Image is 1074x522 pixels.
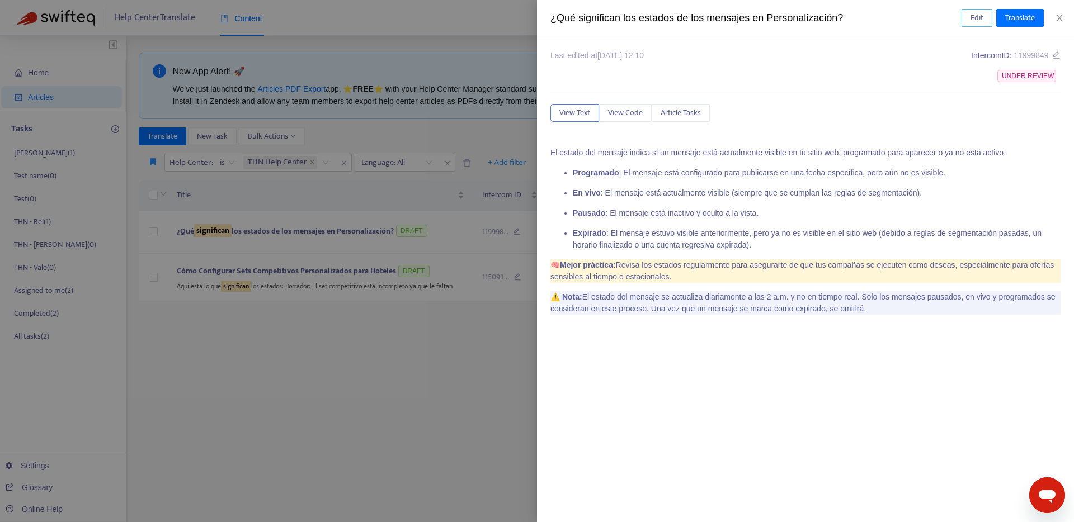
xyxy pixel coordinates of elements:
b: En vivo [573,188,601,197]
button: Close [1052,13,1067,23]
b: Expirado [573,229,606,238]
span: View Text [559,107,590,119]
p: : El mensaje estuvo visible anteriormente, pero ya no es visible en el sitio web (debido a reglas... [573,227,1061,251]
span: Translate [1005,12,1035,24]
span: View Code [608,107,643,119]
p: El estado del mensaje indica si un mensaje está actualmente visible en tu sitio web, programado p... [550,147,1061,159]
button: View Text [550,104,599,122]
iframe: Button to launch messaging window [1029,477,1065,513]
button: Translate [996,9,1044,27]
p: : El mensaje está actualmente visible (siempre que se cumplan las reglas de segmentación). [573,187,1061,199]
b: Programado [573,168,619,177]
b: Mejor práctica: [560,260,616,269]
div: ¿Qué significan los estados de los mensajes en Personalización? [550,11,962,26]
span: Edit [971,12,983,24]
button: Edit [962,9,992,27]
div: Intercom ID: [971,50,1061,61]
span: 11999849 [1014,51,1048,60]
div: Last edited at [DATE] 12:10 [550,50,644,61]
p: 🧠 Revisa los estados regularmente para asegurarte de que tus campañas se ejecuten como deseas, es... [550,259,1061,283]
p: : El mensaje está inactivo y oculto a la vista. [573,207,1061,219]
button: View Code [599,104,652,122]
span: Article Tasks [661,107,701,119]
button: Article Tasks [652,104,710,122]
p: : El mensaje está configurado para publicarse en una fecha específica, pero aún no es visible. [573,167,1061,179]
b: ⚠️ Nota: [550,292,582,301]
span: UNDER REVIEW [997,70,1056,82]
span: close [1055,13,1064,22]
p: El estado del mensaje se actualiza diariamente a las 2 a.m. y no en tiempo real. Solo los mensaje... [550,291,1061,315]
b: Pausado [573,208,605,217]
